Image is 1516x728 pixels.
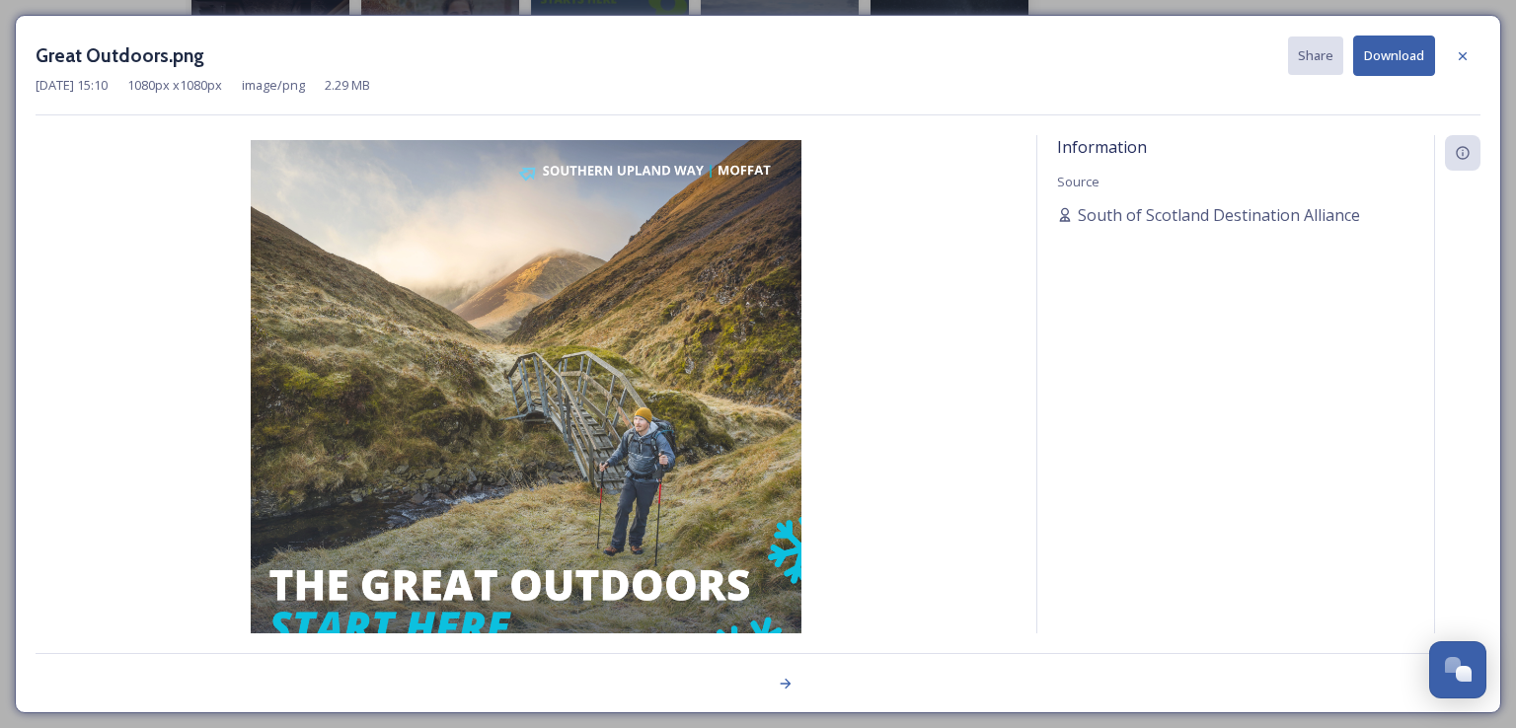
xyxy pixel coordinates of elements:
span: South of Scotland Destination Alliance [1078,203,1360,227]
img: Great%20Outdoors.png [36,140,1017,691]
button: Share [1288,36,1343,75]
span: Source [1057,173,1099,190]
span: Information [1057,136,1147,158]
span: 2.29 MB [325,76,370,95]
span: image/png [242,76,305,95]
h3: Great Outdoors.png [36,41,204,70]
button: Open Chat [1429,641,1486,698]
span: [DATE] 15:10 [36,76,108,95]
button: Download [1353,36,1435,76]
span: 1080 px x 1080 px [127,76,222,95]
